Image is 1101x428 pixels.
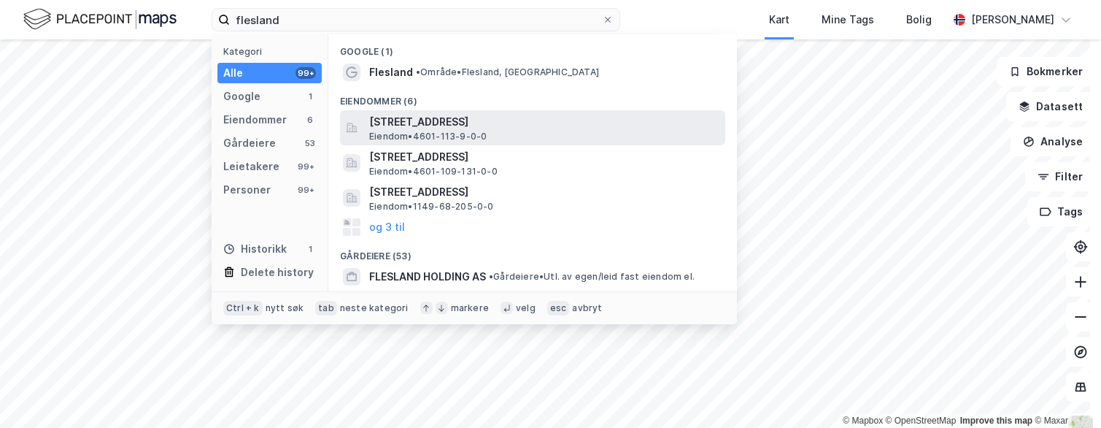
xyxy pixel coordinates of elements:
[1006,92,1095,121] button: Datasett
[369,183,719,201] span: [STREET_ADDRESS]
[369,64,413,81] span: Flesland
[1028,358,1101,428] div: Kontrollprogram for chat
[971,11,1054,28] div: [PERSON_NAME]
[328,239,737,265] div: Gårdeiere (53)
[223,64,243,82] div: Alle
[223,88,260,105] div: Google
[369,268,486,286] span: FLESLAND HOLDING AS
[223,240,287,258] div: Historikk
[328,34,737,61] div: Google (1)
[328,84,737,110] div: Eiendommer (6)
[369,131,487,142] span: Eiendom • 4601-113-9-0-0
[843,416,883,426] a: Mapbox
[223,158,279,175] div: Leietakere
[295,161,316,172] div: 99+
[304,114,316,126] div: 6
[906,11,932,28] div: Bolig
[769,11,789,28] div: Kart
[304,137,316,149] div: 53
[451,302,489,314] div: markere
[886,416,957,426] a: OpenStreetMap
[369,166,498,177] span: Eiendom • 4601-109-131-0-0
[223,46,322,57] div: Kategori
[241,264,314,281] div: Delete history
[304,91,316,102] div: 1
[369,218,405,236] button: og 3 til
[516,302,536,314] div: velg
[369,148,719,166] span: [STREET_ADDRESS]
[1028,358,1101,428] iframe: Chat Widget
[230,9,602,31] input: Søk på adresse, matrikkel, gårdeiere, leietakere eller personer
[295,184,316,196] div: 99+
[960,416,1032,426] a: Improve this map
[266,302,304,314] div: nytt søk
[315,301,337,316] div: tab
[369,201,494,213] span: Eiendom • 1149-68-205-0-0
[223,111,287,129] div: Eiendommer
[822,11,874,28] div: Mine Tags
[997,57,1095,86] button: Bokmerker
[416,66,599,78] span: Område • Flesland, [GEOGRAPHIC_DATA]
[489,271,695,283] span: Gårdeiere • Utl. av egen/leid fast eiendom el.
[1025,162,1095,191] button: Filter
[295,67,316,79] div: 99+
[223,301,263,316] div: Ctrl + k
[572,302,602,314] div: avbryt
[304,243,316,255] div: 1
[369,113,719,131] span: [STREET_ADDRESS]
[223,181,271,199] div: Personer
[340,302,409,314] div: neste kategori
[1027,197,1095,226] button: Tags
[23,7,177,32] img: logo.f888ab2527a4732fd821a326f86c7f29.svg
[547,301,570,316] div: esc
[223,134,276,152] div: Gårdeiere
[416,66,420,77] span: •
[1011,127,1095,156] button: Analyse
[489,271,493,282] span: •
